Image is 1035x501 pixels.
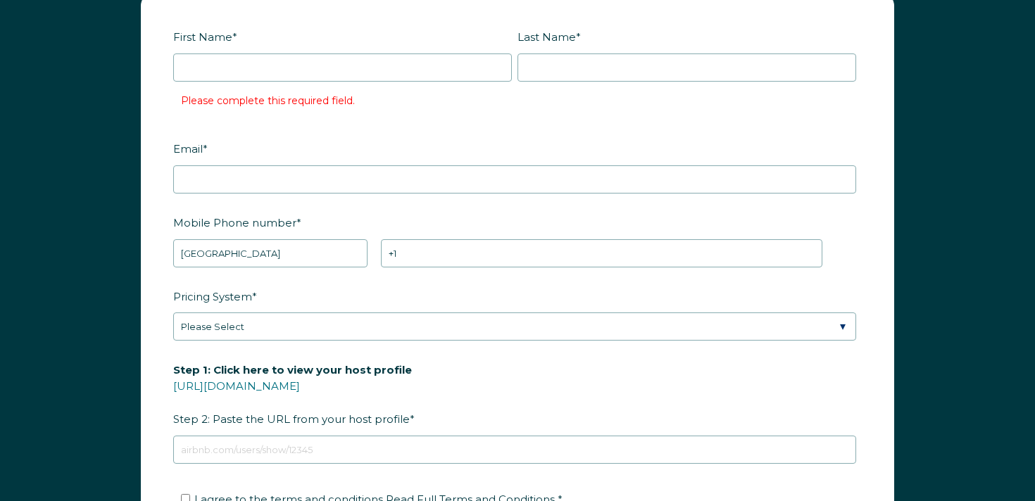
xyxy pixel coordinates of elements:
[173,26,232,48] span: First Name
[173,359,412,430] span: Step 2: Paste the URL from your host profile
[173,286,252,307] span: Pricing System
[181,94,355,107] label: Please complete this required field.
[173,436,856,464] input: airbnb.com/users/show/12345
[517,26,576,48] span: Last Name
[173,212,296,234] span: Mobile Phone number
[173,379,300,393] a: [URL][DOMAIN_NAME]
[173,359,412,381] span: Step 1: Click here to view your host profile
[173,138,203,160] span: Email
